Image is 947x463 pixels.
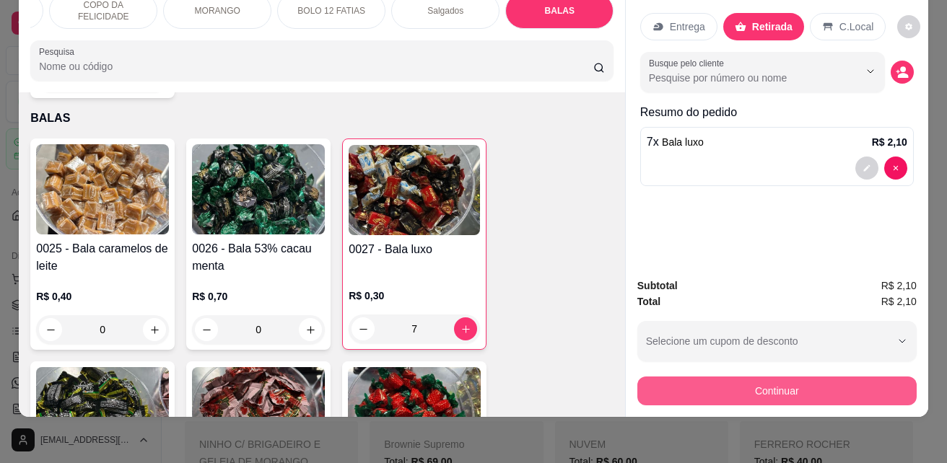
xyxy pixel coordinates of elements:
[881,294,917,309] span: R$ 2,10
[454,317,477,340] button: increase-product-quantity
[192,240,325,275] h4: 0026 - Bala 53% cacau menta
[897,15,920,38] button: decrease-product-quantity
[349,288,480,303] p: R$ 0,30
[637,376,917,405] button: Continuar
[649,57,729,69] label: Busque pelo cliente
[884,156,907,180] button: decrease-product-quantity
[752,19,793,34] p: Retirada
[30,110,614,127] p: BALAS
[545,5,575,17] p: BALAS
[39,45,79,58] label: Pesquisa
[839,19,873,34] p: C.Local
[192,289,325,304] p: R$ 0,70
[39,59,593,74] input: Pesquisa
[891,61,914,84] button: decrease-product-quantity
[352,317,375,340] button: decrease-product-quantity
[649,71,836,85] input: Busque pelo cliente
[297,5,365,17] p: BOLO 12 FATIAS
[143,318,166,341] button: increase-product-quantity
[299,318,322,341] button: increase-product-quantity
[195,5,240,17] p: MORANGO
[640,104,914,121] p: Resumo do pedido
[637,321,917,361] button: Selecione um cupom de desconto
[36,367,169,457] img: product-image
[881,278,917,294] span: R$ 2,10
[637,280,678,291] strong: Subtotal
[36,289,169,304] p: R$ 0,40
[348,367,481,457] img: product-image
[859,60,882,83] button: Show suggestions
[855,156,878,180] button: decrease-product-quantity
[647,133,704,151] p: 7 x
[36,144,169,234] img: product-image
[349,145,480,235] img: product-image
[662,136,704,148] span: Bala luxo
[192,144,325,234] img: product-image
[637,296,660,307] strong: Total
[670,19,705,34] p: Entrega
[195,318,218,341] button: decrease-product-quantity
[349,241,480,258] h4: 0027 - Bala luxo
[36,240,169,275] h4: 0025 - Bala caramelos de leite
[39,318,62,341] button: decrease-product-quantity
[427,5,463,17] p: Salgados
[192,367,325,457] img: product-image
[872,135,907,149] p: R$ 2,10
